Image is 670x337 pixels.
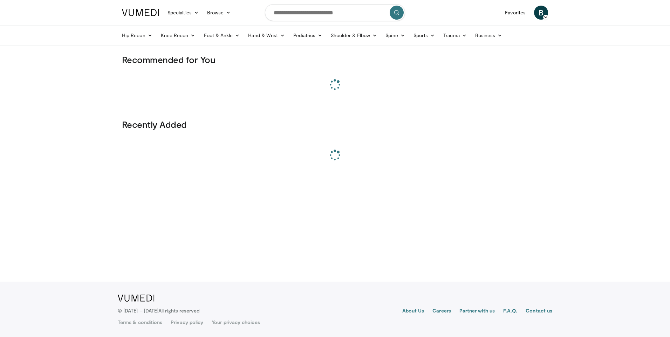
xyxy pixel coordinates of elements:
a: Favorites [501,6,530,20]
a: B [534,6,548,20]
a: Hip Recon [118,28,157,42]
span: All rights reserved [158,308,199,314]
a: Contact us [526,307,552,316]
h3: Recommended for You [122,54,548,65]
input: Search topics, interventions [265,4,405,21]
h3: Recently Added [122,119,548,130]
a: Knee Recon [157,28,200,42]
a: Terms & conditions [118,319,162,326]
a: Specialties [163,6,203,20]
a: Pediatrics [289,28,327,42]
a: Browse [203,6,235,20]
a: Foot & Ankle [200,28,244,42]
a: F.A.Q. [503,307,517,316]
a: Hand & Wrist [244,28,289,42]
a: Shoulder & Elbow [327,28,381,42]
a: About Us [402,307,424,316]
a: Careers [432,307,451,316]
p: © [DATE] – [DATE] [118,307,200,314]
a: Privacy policy [171,319,203,326]
a: Business [471,28,507,42]
a: Your privacy choices [212,319,260,326]
img: VuMedi Logo [118,295,155,302]
img: VuMedi Logo [122,9,159,16]
a: Trauma [439,28,471,42]
a: Sports [409,28,439,42]
a: Spine [381,28,409,42]
a: Partner with us [459,307,495,316]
